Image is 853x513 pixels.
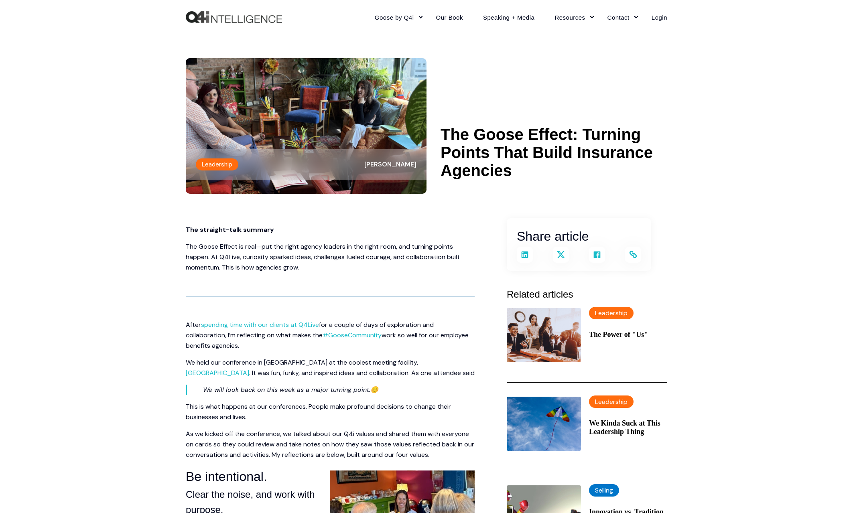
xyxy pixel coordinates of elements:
p: The Goose Effect is real—put the right agency leaders in the right room, and turning points happe... [186,241,475,273]
a: Back to Home [186,11,282,23]
img: Q4intelligence, LLC logo [186,11,282,23]
label: Leadership [589,307,634,319]
em: 😊 [370,385,378,394]
a: We Kinda Suck at This Leadership Thing [589,419,667,436]
h3: Be intentional. [186,466,475,487]
span: [PERSON_NAME] [364,160,416,168]
label: Leadership [196,158,238,170]
a: #GooseCommunity [323,331,382,339]
p: After for a couple of days of exploration and collaboration, I’m reflecting on what makes the wor... [186,320,475,351]
p: We will look back on this week as a major turning point. [203,385,459,395]
p: As we kicked off the conference, we talked about our Q4i values and shared them with everyone on ... [186,429,475,460]
h3: Share article [517,226,641,247]
img: People sitting on coaches having a conversation at Q4Live [186,58,426,194]
p: We held our conference in [GEOGRAPHIC_DATA] at the coolest meeting facility, . It was fun, funky,... [186,357,475,378]
a: [GEOGRAPHIC_DATA] [186,369,249,377]
a: The Power of "Us" [589,331,648,339]
h1: The Goose Effect: Turning Points That Build Insurance Agencies [441,126,667,180]
p: This is what happens at our conferences. People make profound decisions to change their businesse... [186,401,475,422]
label: Selling [589,484,619,497]
label: Leadership [589,395,634,408]
a: spending time with our clients at Q4Live [201,320,319,329]
p: The straight-talk summary [186,225,475,235]
h3: Related articles [507,287,667,302]
img: The concept of community [507,308,581,362]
